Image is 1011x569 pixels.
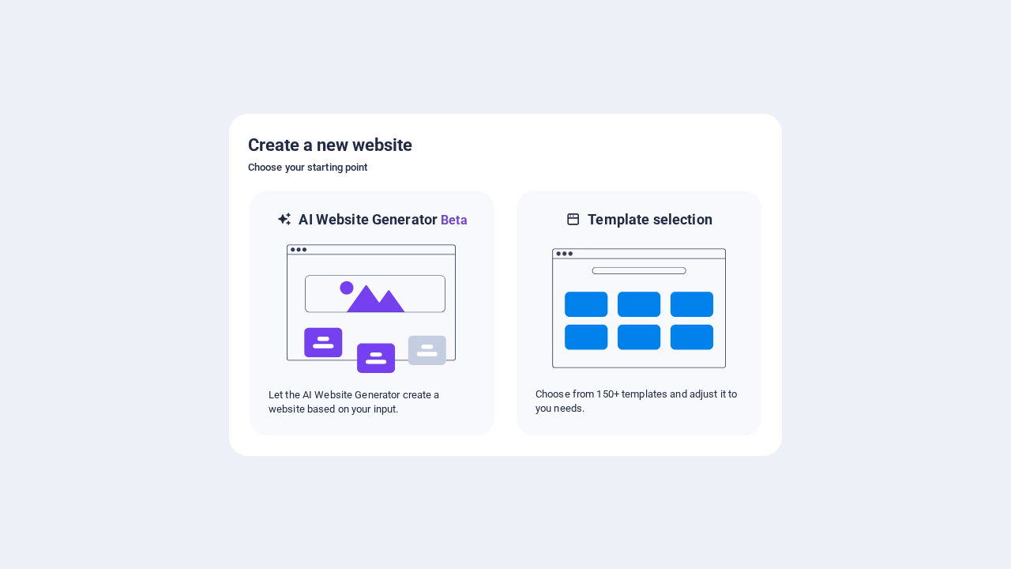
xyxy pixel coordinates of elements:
p: Choose from 150+ templates and adjust it to you needs. [536,387,742,416]
span: Beta [438,213,468,228]
div: AI Website GeneratorBetaaiLet the AI Website Generator create a website based on your input. [248,190,496,437]
h6: Choose your starting point [248,158,763,177]
div: Template selectionChoose from 150+ templates and adjust it to you needs. [515,190,763,437]
h5: Create a new website [248,133,763,158]
img: ai [285,230,459,388]
p: Let the AI Website Generator create a website based on your input. [269,388,475,416]
h6: AI Website Generator [299,210,467,230]
h6: Template selection [588,210,712,229]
